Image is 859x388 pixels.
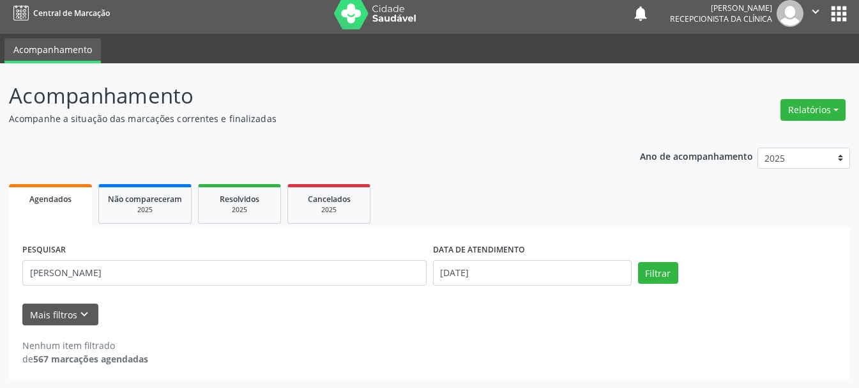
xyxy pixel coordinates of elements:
[33,8,110,19] span: Central de Marcação
[433,240,525,260] label: DATA DE ATENDIMENTO
[9,3,110,24] a: Central de Marcação
[780,99,846,121] button: Relatórios
[22,304,98,326] button: Mais filtroskeyboard_arrow_down
[9,80,598,112] p: Acompanhamento
[433,260,632,286] input: Selecione um intervalo
[22,339,148,352] div: Nenhum item filtrado
[670,13,772,24] span: Recepcionista da clínica
[4,38,101,63] a: Acompanhamento
[308,194,351,205] span: Cancelados
[638,262,678,284] button: Filtrar
[108,205,182,215] div: 2025
[220,194,259,205] span: Resolvidos
[22,352,148,366] div: de
[22,260,427,286] input: Nome, CNS
[809,4,823,19] i: 
[828,3,850,25] button: apps
[22,240,66,260] label: PESQUISAR
[640,148,753,164] p: Ano de acompanhamento
[33,353,148,365] strong: 567 marcações agendadas
[9,112,598,125] p: Acompanhe a situação das marcações correntes e finalizadas
[108,194,182,205] span: Não compareceram
[670,3,772,13] div: [PERSON_NAME]
[29,194,72,205] span: Agendados
[297,205,361,215] div: 2025
[77,307,91,322] i: keyboard_arrow_down
[632,4,650,22] button: notifications
[208,205,271,215] div: 2025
